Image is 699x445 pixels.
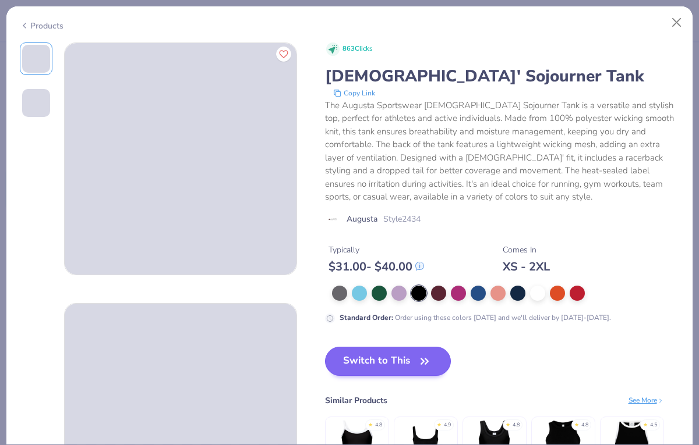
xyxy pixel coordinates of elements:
[506,421,510,426] div: ★
[643,421,648,426] div: ★
[340,312,611,323] div: Order using these colors [DATE] and we'll deliver by [DATE]-[DATE].
[276,47,291,62] button: Like
[325,394,387,407] div: Similar Products
[513,421,520,429] div: 4.8
[437,421,442,426] div: ★
[330,87,379,99] button: copy to clipboard
[347,213,377,225] span: Augusta
[629,395,664,405] div: See More
[325,347,451,376] button: Switch to This
[581,421,588,429] div: 4.8
[325,99,680,204] div: The Augusta Sportswear [DEMOGRAPHIC_DATA] Sojourner Tank is a versatile and stylish top, perfect ...
[343,44,372,54] span: 863 Clicks
[444,421,451,429] div: 4.9
[375,421,382,429] div: 4.8
[329,244,424,256] div: Typically
[20,20,63,32] div: Products
[666,12,688,34] button: Close
[340,313,393,322] strong: Standard Order :
[650,421,657,429] div: 4.5
[503,244,550,256] div: Comes In
[329,259,424,274] div: $ 31.00 - $ 40.00
[574,421,579,426] div: ★
[325,65,680,87] div: [DEMOGRAPHIC_DATA]' Sojourner Tank
[383,213,421,225] span: Style 2434
[325,215,341,224] img: brand logo
[368,421,373,426] div: ★
[503,259,550,274] div: XS - 2XL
